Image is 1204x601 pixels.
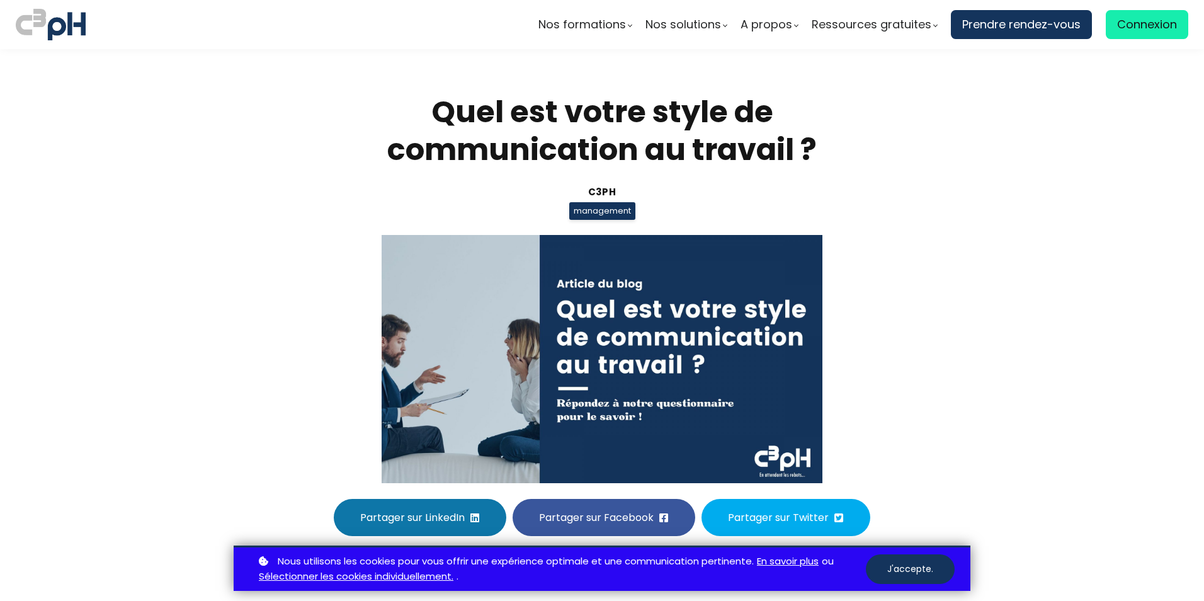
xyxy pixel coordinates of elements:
[278,554,754,570] span: Nous utilisons les cookies pour vous offrir une expérience optimale et une communication pertinente.
[569,202,635,220] span: management
[538,15,626,34] span: Nos formations
[256,554,866,585] p: ou .
[16,6,86,43] img: logo C3PH
[962,15,1081,34] span: Prendre rendez-vous
[513,499,695,536] button: Partager sur Facebook
[757,554,819,570] a: En savoir plus
[701,499,870,536] button: Partager sur Twitter
[382,235,822,483] img: a63dd5ff956d40a04b2922a7cb0a63a1.jpeg
[812,15,931,34] span: Ressources gratuites
[728,510,829,525] span: Partager sur Twitter
[1106,10,1188,39] a: Connexion
[741,15,792,34] span: A propos
[866,554,955,584] button: J'accepte.
[309,185,895,199] div: C3pH
[334,499,506,536] button: Partager sur LinkedIn
[951,10,1092,39] a: Prendre rendez-vous
[1117,15,1177,34] span: Connexion
[309,93,895,169] h1: Quel est votre style de communication au travail ?
[360,510,465,525] span: Partager sur LinkedIn
[539,510,654,525] span: Partager sur Facebook
[645,15,721,34] span: Nos solutions
[259,569,453,585] a: Sélectionner les cookies individuellement.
